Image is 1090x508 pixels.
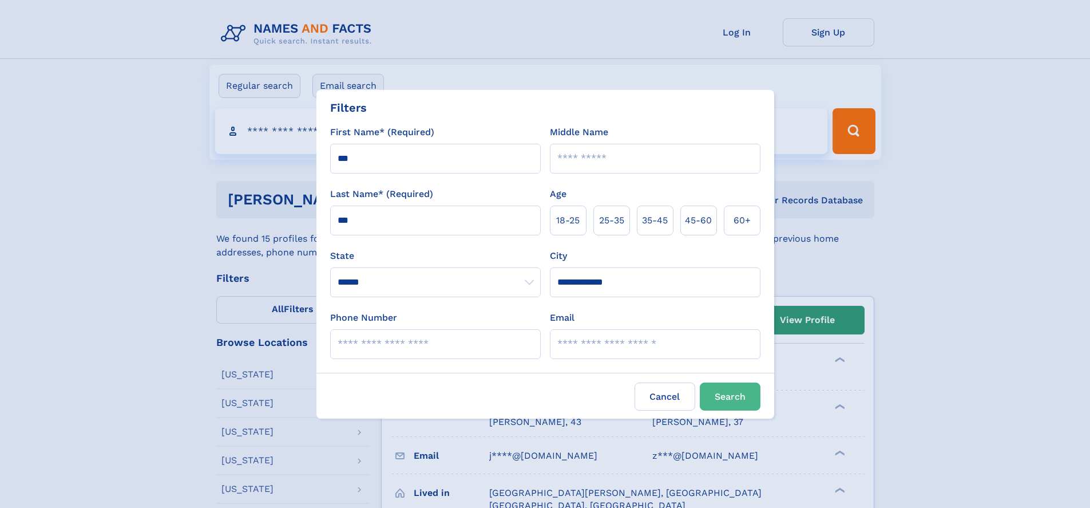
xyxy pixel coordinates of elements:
span: 35‑45 [642,214,668,227]
label: Cancel [635,383,695,411]
span: 18‑25 [556,214,580,227]
label: Email [550,311,574,325]
span: 60+ [734,214,751,227]
label: Phone Number [330,311,397,325]
label: First Name* (Required) [330,125,434,139]
label: Last Name* (Required) [330,187,433,201]
label: Age [550,187,566,201]
div: Filters [330,99,367,116]
span: 25‑35 [599,214,624,227]
label: City [550,249,567,263]
span: 45‑60 [685,214,712,227]
label: State [330,249,541,263]
label: Middle Name [550,125,608,139]
button: Search [700,383,760,411]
